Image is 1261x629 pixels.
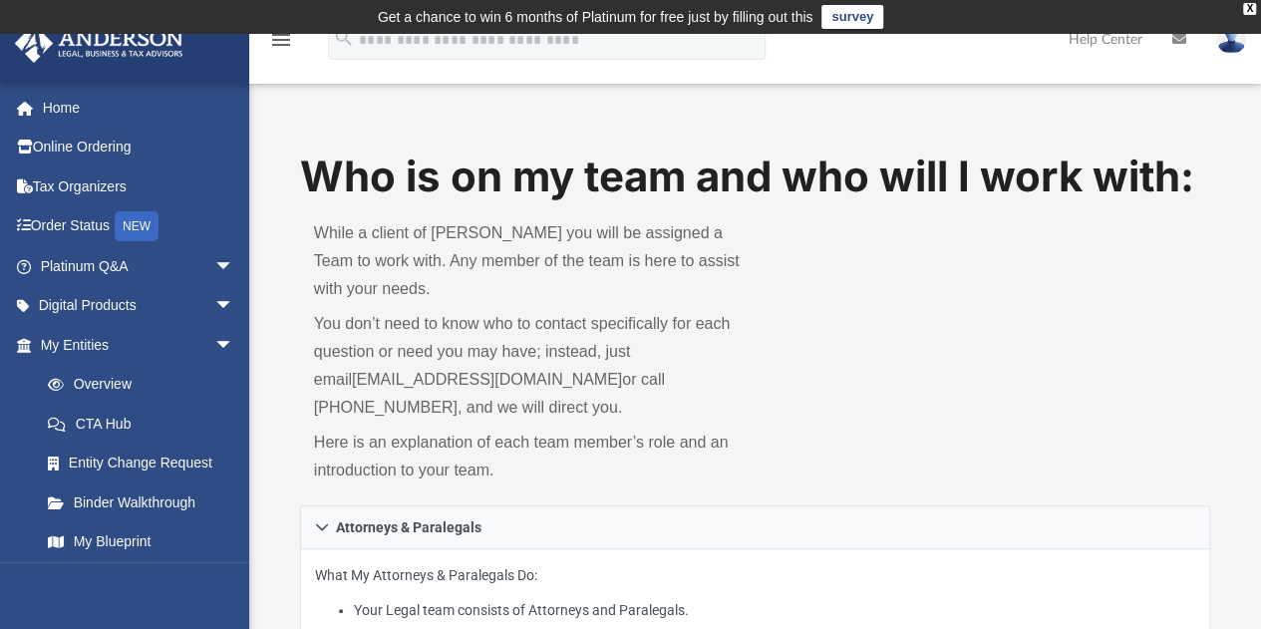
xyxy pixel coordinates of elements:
a: Overview [28,365,264,405]
a: My Entitiesarrow_drop_down [14,325,264,365]
div: close [1243,3,1256,15]
a: Online Ordering [14,128,264,167]
h1: Who is on my team and who will I work with: [300,148,1211,206]
a: Entity Change Request [28,444,264,483]
a: Attorneys & Paralegals [300,505,1211,549]
div: Get a chance to win 6 months of Platinum for free just by filling out this [378,5,813,29]
p: While a client of [PERSON_NAME] you will be assigned a Team to work with. Any member of the team ... [314,219,742,303]
i: menu [269,28,293,52]
img: Anderson Advisors Platinum Portal [9,24,189,63]
a: Binder Walkthrough [28,482,264,522]
a: Platinum Q&Aarrow_drop_down [14,246,264,286]
div: NEW [115,211,158,241]
a: Order StatusNEW [14,206,264,247]
p: You don’t need to know who to contact specifically for each question or need you may have; instea... [314,310,742,422]
a: Home [14,88,264,128]
p: Here is an explanation of each team member’s role and an introduction to your team. [314,429,742,484]
a: Digital Productsarrow_drop_down [14,286,264,326]
a: menu [269,38,293,52]
a: Tax Organizers [14,166,264,206]
a: CTA Hub [28,404,264,444]
a: My Blueprint [28,522,254,562]
a: Tax Due Dates [28,561,264,601]
span: arrow_drop_down [214,246,254,287]
span: arrow_drop_down [214,325,254,366]
i: search [333,27,355,49]
span: Attorneys & Paralegals [336,520,481,534]
a: [EMAIL_ADDRESS][DOMAIN_NAME] [352,371,622,388]
a: survey [821,5,883,29]
li: Your Legal team consists of Attorneys and Paralegals. [354,598,1195,623]
img: User Pic [1216,25,1246,54]
span: arrow_drop_down [214,286,254,327]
